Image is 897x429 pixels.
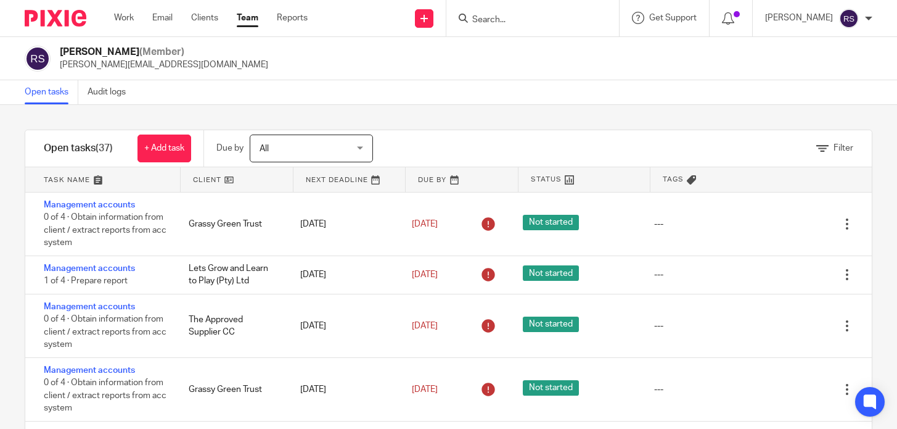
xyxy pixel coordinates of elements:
[277,12,308,24] a: Reports
[44,302,135,311] a: Management accounts
[88,80,135,104] a: Audit logs
[654,218,663,230] div: ---
[654,269,663,281] div: ---
[176,212,288,236] div: Grassy Green Trust
[60,46,268,59] h2: [PERSON_NAME]
[663,174,684,185] span: Tags
[288,314,399,338] div: [DATE]
[25,10,86,27] img: Pixie
[412,270,438,279] span: [DATE]
[288,262,399,287] div: [DATE]
[523,380,579,396] span: Not started
[96,143,113,153] span: (37)
[649,14,697,22] span: Get Support
[288,212,399,236] div: [DATE]
[176,307,288,345] div: The Approved Supplier CC
[412,220,438,228] span: [DATE]
[216,142,244,154] p: Due by
[839,9,859,28] img: svg%3E
[531,174,562,185] span: Status
[523,317,579,332] span: Not started
[176,377,288,402] div: Grassy Green Trust
[834,144,853,152] span: Filter
[114,12,134,24] a: Work
[654,383,663,396] div: ---
[44,264,135,273] a: Management accounts
[44,201,135,209] a: Management accounts
[44,277,128,286] span: 1 of 4 · Prepare report
[137,135,191,162] a: + Add task
[471,15,582,26] input: Search
[139,47,184,57] span: (Member)
[523,215,579,230] span: Not started
[288,377,399,402] div: [DATE]
[260,144,269,153] span: All
[765,12,833,24] p: [PERSON_NAME]
[44,315,166,349] span: 0 of 4 · Obtain information from client / extract reports from acc system
[152,12,173,24] a: Email
[412,385,438,394] span: [DATE]
[191,12,218,24] a: Clients
[523,265,579,281] span: Not started
[44,214,166,248] span: 0 of 4 · Obtain information from client / extract reports from acc system
[60,59,268,71] p: [PERSON_NAME][EMAIL_ADDRESS][DOMAIN_NAME]
[176,256,288,294] div: Lets Grow and Learn to Play (Pty) Ltd
[25,46,51,72] img: svg%3E
[44,366,135,375] a: Management accounts
[25,80,78,104] a: Open tasks
[44,142,113,155] h1: Open tasks
[412,322,438,330] span: [DATE]
[44,379,166,413] span: 0 of 4 · Obtain information from client / extract reports from acc system
[654,320,663,332] div: ---
[237,12,258,24] a: Team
